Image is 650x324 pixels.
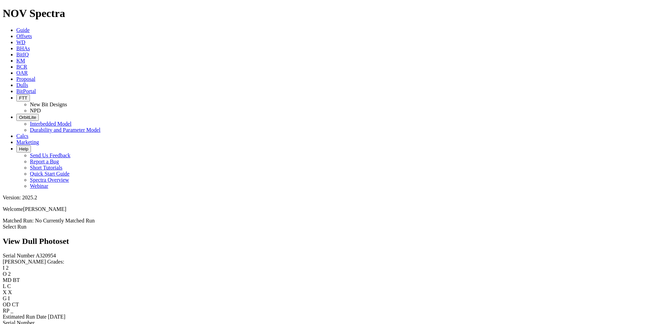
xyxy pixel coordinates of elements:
[13,277,20,283] span: BT
[12,302,19,307] span: CT
[3,271,7,277] label: O
[16,39,25,45] a: WD
[8,295,10,301] span: I
[30,152,70,158] a: Send Us Feedback
[8,289,12,295] span: X
[16,133,29,139] a: Calcs
[19,146,28,151] span: Help
[16,76,35,82] a: Proposal
[30,165,63,170] a: Short Tutorials
[36,253,56,258] span: A320954
[30,108,41,113] a: NPD
[30,171,69,177] a: Quick Start Guide
[48,314,66,320] span: [DATE]
[3,283,6,289] label: L
[16,145,31,152] button: Help
[19,115,36,120] span: OrbitLite
[16,52,29,57] a: BitIQ
[3,195,647,201] div: Version: 2025.2
[16,94,30,102] button: FTT
[19,95,27,101] span: FTT
[16,46,30,51] a: BHAs
[35,218,95,223] span: No Currently Matched Run
[3,308,9,313] label: RP
[16,82,28,88] a: Dulls
[3,295,7,301] label: G
[7,283,11,289] span: C
[11,308,13,313] span: _
[16,114,39,121] button: OrbitLite
[3,259,647,265] div: [PERSON_NAME] Grades:
[16,139,39,145] a: Marketing
[30,121,71,127] a: Interbedded Model
[30,177,69,183] a: Spectra Overview
[3,7,647,20] h1: NOV Spectra
[3,206,647,212] p: Welcome
[3,218,34,223] span: Matched Run:
[8,271,11,277] span: 2
[30,183,48,189] a: Webinar
[16,64,27,70] a: BCR
[30,127,101,133] a: Durability and Parameter Model
[16,27,30,33] a: Guide
[3,253,35,258] label: Serial Number
[3,289,7,295] label: X
[16,33,32,39] a: Offsets
[16,58,25,64] a: KM
[23,206,66,212] span: [PERSON_NAME]
[16,70,28,76] a: OAR
[3,277,12,283] label: MD
[3,265,4,271] label: I
[3,237,647,246] h2: View Dull Photoset
[3,302,11,307] label: OD
[3,314,47,320] label: Estimated Run Date
[6,265,8,271] span: 2
[16,88,36,94] a: BitPortal
[30,102,67,107] a: New Bit Designs
[3,224,27,230] a: Select Run
[30,159,59,164] a: Report a Bug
